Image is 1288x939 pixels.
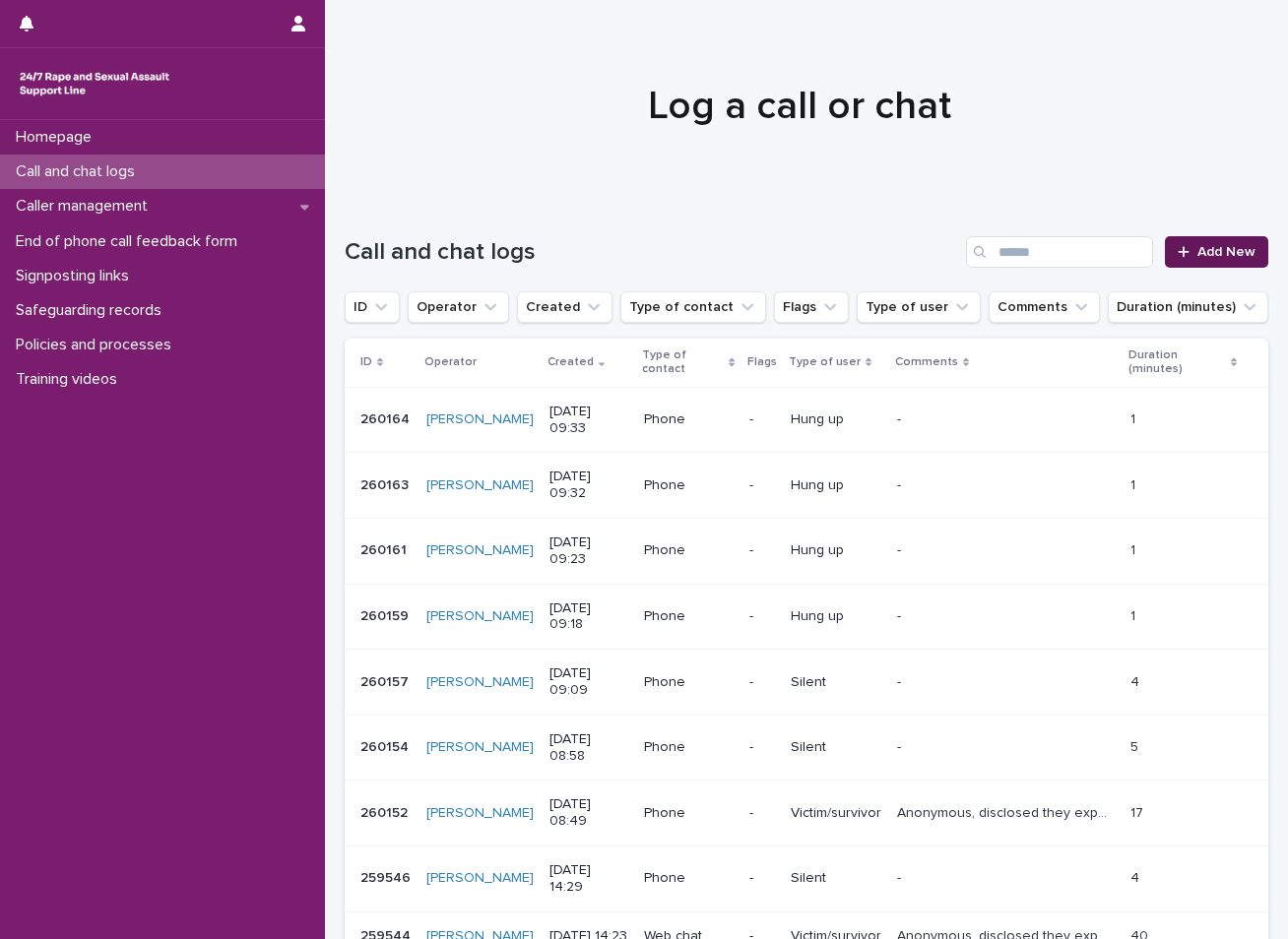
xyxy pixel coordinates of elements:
[1197,245,1256,259] span: Add New
[549,862,628,896] p: [DATE] 14:29
[426,805,534,822] a: [PERSON_NAME]
[8,128,107,147] p: Homepage
[644,542,734,559] p: Phone
[644,608,734,625] p: Phone
[1108,291,1268,323] button: Duration (minutes)
[644,805,734,822] p: Phone
[8,301,177,320] p: Safeguarding records
[642,344,725,381] p: Type of contact
[791,477,881,494] p: Hung up
[791,805,881,822] p: Victim/survivor
[8,197,163,216] p: Caller management
[749,870,775,887] p: -
[791,542,881,559] p: Hung up
[360,351,372,373] p: ID
[644,739,734,756] p: Phone
[747,351,777,373] p: Flags
[1128,344,1226,381] p: Duration (minutes)
[1165,236,1268,268] a: Add New
[549,469,628,502] p: [DATE] 09:32
[426,477,534,494] a: [PERSON_NAME]
[345,387,1268,453] tr: 260164260164 [PERSON_NAME] [DATE] 09:33Phone-Hung up-- 11
[1130,407,1139,428] p: 1
[345,650,1268,716] tr: 260157260157 [PERSON_NAME] [DATE] 09:09Phone-Silent-- 44
[749,542,775,559] p: -
[644,674,734,691] p: Phone
[426,411,534,428] a: [PERSON_NAME]
[897,407,905,428] p: -
[8,232,253,251] p: End of phone call feedback form
[8,336,187,354] p: Policies and processes
[1130,801,1147,822] p: 17
[966,236,1153,268] input: Search
[16,64,173,103] img: rhQMoQhaT3yELyF149Cw
[360,866,415,887] p: 259546
[549,796,628,830] p: [DATE] 08:49
[857,291,981,323] button: Type of user
[360,538,411,559] p: 260161
[549,600,628,634] p: [DATE] 09:18
[426,870,534,887] a: [PERSON_NAME]
[1130,735,1142,756] p: 5
[791,608,881,625] p: Hung up
[345,453,1268,519] tr: 260163260163 [PERSON_NAME] [DATE] 09:32Phone-Hung up-- 11
[549,665,628,699] p: [DATE] 09:09
[1130,473,1139,494] p: 1
[749,674,775,691] p: -
[791,739,881,756] p: Silent
[774,291,849,323] button: Flags
[749,805,775,822] p: -
[549,731,628,765] p: [DATE] 08:58
[345,715,1268,781] tr: 260154260154 [PERSON_NAME] [DATE] 08:58Phone-Silent-- 55
[517,291,612,323] button: Created
[897,735,905,756] p: -
[749,477,775,494] p: -
[1130,866,1143,887] p: 4
[897,801,1119,822] p: Anonymous, disclosed they experienced S.V by dad when they were 5. Visitor explored feelings arou...
[424,351,477,373] p: Operator
[8,267,145,285] p: Signposting links
[897,604,905,625] p: -
[749,411,775,428] p: -
[749,608,775,625] p: -
[749,739,775,756] p: -
[789,351,861,373] p: Type of user
[897,473,905,494] p: -
[8,370,133,389] p: Training videos
[360,604,413,625] p: 260159
[1130,538,1139,559] p: 1
[895,351,958,373] p: Comments
[360,473,413,494] p: 260163
[345,238,958,267] h1: Call and chat logs
[345,781,1268,846] tr: 260152260152 [PERSON_NAME] [DATE] 08:49Phone-Victim/survivorAnonymous, disclosed they experienced...
[345,83,1254,130] h1: Log a call or chat
[644,411,734,428] p: Phone
[549,534,628,568] p: [DATE] 09:23
[426,739,534,756] a: [PERSON_NAME]
[897,670,905,691] p: -
[426,542,534,559] a: [PERSON_NAME]
[897,538,905,559] p: -
[426,608,534,625] a: [PERSON_NAME]
[644,870,734,887] p: Phone
[547,351,594,373] p: Created
[791,411,881,428] p: Hung up
[549,404,628,437] p: [DATE] 09:33
[360,735,413,756] p: 260154
[791,674,881,691] p: Silent
[360,801,412,822] p: 260152
[1130,670,1143,691] p: 4
[345,291,400,323] button: ID
[360,670,413,691] p: 260157
[644,477,734,494] p: Phone
[8,162,151,181] p: Call and chat logs
[791,870,881,887] p: Silent
[345,584,1268,650] tr: 260159260159 [PERSON_NAME] [DATE] 09:18Phone-Hung up-- 11
[426,674,534,691] a: [PERSON_NAME]
[360,407,414,428] p: 260164
[1130,604,1139,625] p: 1
[897,866,905,887] p: -
[345,518,1268,584] tr: 260161260161 [PERSON_NAME] [DATE] 09:23Phone-Hung up-- 11
[345,845,1268,911] tr: 259546259546 [PERSON_NAME] [DATE] 14:29Phone-Silent-- 44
